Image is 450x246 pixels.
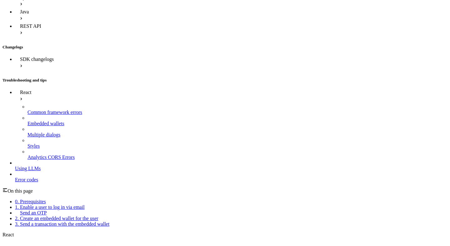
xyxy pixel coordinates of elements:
[27,132,447,138] div: Multiple dialogs
[27,104,447,115] a: Common framework errors
[2,232,447,238] div: React
[15,171,447,183] a: Error codes
[27,110,447,115] div: Common framework errors
[27,138,447,149] a: Styles
[27,143,447,149] div: Styles
[15,216,98,221] a: 2. Create an embedded wallet for the user
[27,126,447,138] a: Multiple dialogs
[27,149,447,160] a: Analytics CORS Errors
[27,115,447,126] a: Embedded wallets
[20,90,447,95] div: React
[15,166,447,171] div: Using LLMs
[15,199,46,204] a: 0. Prerequisites
[15,160,447,171] a: Using LLMs
[15,177,447,183] div: Error codes
[20,9,447,15] div: Java
[27,121,447,126] div: Embedded wallets
[2,45,447,50] h5: Changelogs
[20,210,47,215] a: Send an OTP
[15,221,109,227] a: 3. Send a transaction with the embedded wallet
[20,57,447,62] div: SDK changelogs
[27,155,447,160] div: Analytics CORS Errors
[7,188,33,194] span: On this page
[15,204,85,210] a: 1. Enable a user to log in via email
[20,23,447,29] div: REST API
[2,78,447,83] h5: Troubleshooting and tips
